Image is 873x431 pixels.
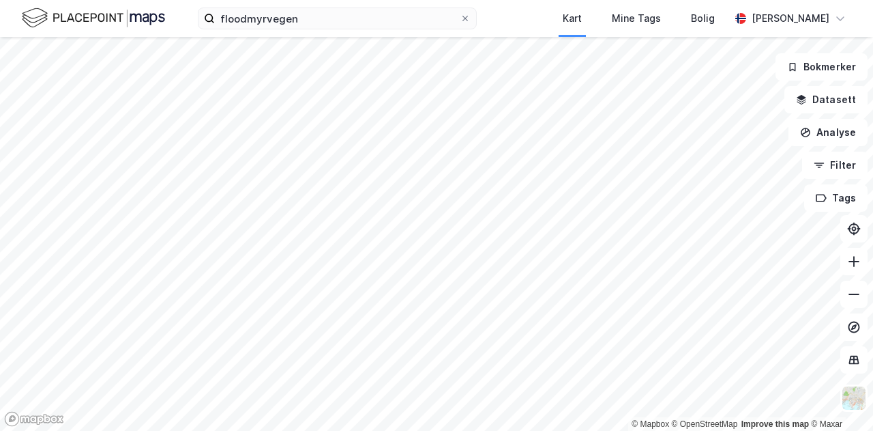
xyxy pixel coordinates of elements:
div: Kart [563,10,582,27]
button: Filter [802,152,868,179]
input: Søk på adresse, matrikkel, gårdeiere, leietakere eller personer [215,8,460,29]
button: Analyse [788,119,868,146]
a: Mapbox homepage [4,411,64,427]
a: Improve this map [741,419,809,429]
div: Mine Tags [612,10,661,27]
button: Bokmerker [775,53,868,81]
div: Bolig [691,10,715,27]
button: Tags [804,184,868,212]
img: logo.f888ab2527a4732fd821a326f86c7f29.svg [22,6,165,30]
a: OpenStreetMap [672,419,738,429]
button: Datasett [784,86,868,113]
div: [PERSON_NAME] [752,10,829,27]
a: Mapbox [632,419,669,429]
iframe: Chat Widget [805,365,873,431]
